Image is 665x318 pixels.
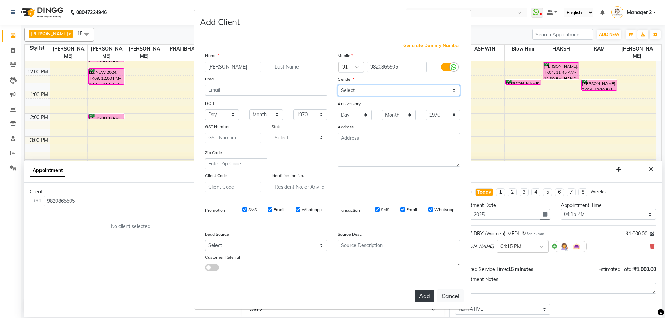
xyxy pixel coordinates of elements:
h4: Add Client [200,16,240,28]
label: DOB [205,100,214,107]
input: Last Name [272,62,328,72]
button: Cancel [437,289,464,302]
label: Anniversary [338,101,361,107]
input: GST Number [205,133,261,143]
button: Add [415,290,434,302]
label: Lead Source [205,231,229,237]
label: SMS [248,207,257,213]
label: State [272,124,282,130]
label: Zip Code [205,149,222,156]
label: GST Number [205,124,230,130]
label: Mobile [338,53,353,59]
label: Email [406,207,417,213]
input: Enter Zip Code [205,158,267,169]
label: Promotion [205,207,225,213]
label: Identification No. [272,173,304,179]
label: Address [338,124,354,130]
input: Resident No. or Any Id [272,182,328,192]
label: Customer Referral [205,254,240,261]
input: Mobile [367,62,427,72]
label: SMS [381,207,389,213]
label: Name [205,53,219,59]
span: Generate Dummy Number [403,42,460,49]
label: Email [274,207,284,213]
label: Email [205,76,216,82]
input: First Name [205,62,261,72]
input: Email [205,85,327,96]
label: Transaction [338,207,360,213]
label: Whatsapp [302,207,322,213]
label: Whatsapp [434,207,454,213]
input: Client Code [205,182,261,192]
label: Source Desc [338,231,362,237]
label: Gender [338,76,354,82]
label: Client Code [205,173,227,179]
